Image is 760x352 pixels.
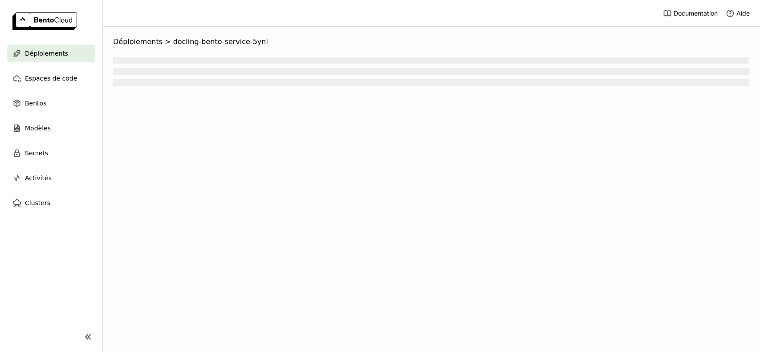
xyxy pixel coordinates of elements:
[726,9,750,18] div: Aide
[113,37,749,46] nav: Breadcrumbs navigation
[7,169,95,187] a: Activités
[736,9,750,17] span: Aide
[7,194,95,212] a: Clusters
[25,198,50,208] span: Clusters
[7,119,95,137] a: Modèles
[663,9,718,18] a: Documentation
[7,144,95,162] a: Secrets
[25,123,51,134] span: Modèles
[25,98,46,109] span: Bentos
[163,37,173,46] span: >
[25,48,68,59] span: Déploiements
[113,37,163,46] span: Déploiements
[7,94,95,112] a: Bentos
[25,148,48,158] span: Secrets
[25,73,77,84] span: Espaces de code
[674,9,718,17] span: Documentation
[25,173,52,183] span: Activités
[173,37,268,46] span: docling-bento-service-5ynl
[12,12,77,30] img: logo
